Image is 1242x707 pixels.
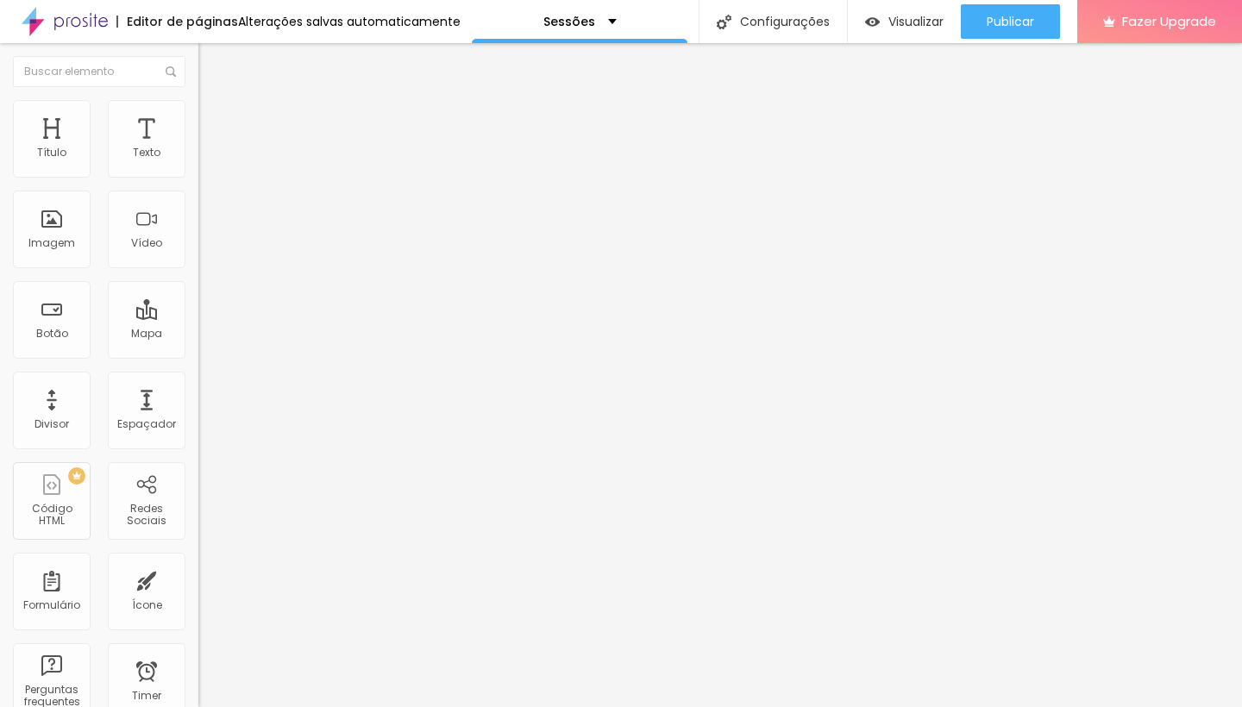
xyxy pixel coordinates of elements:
[37,147,66,159] div: Título
[133,147,160,159] div: Texto
[116,16,238,28] div: Editor de páginas
[865,15,880,29] img: view-1.svg
[132,599,162,611] div: Ícone
[198,43,1242,707] iframe: Editor
[717,15,731,29] img: Icone
[17,503,85,528] div: Código HTML
[117,418,176,430] div: Espaçador
[36,328,68,340] div: Botão
[1122,14,1216,28] span: Fazer Upgrade
[543,16,595,28] p: Sessões
[238,16,461,28] div: Alterações salvas automaticamente
[961,4,1060,39] button: Publicar
[987,15,1034,28] span: Publicar
[132,690,161,702] div: Timer
[112,503,180,528] div: Redes Sociais
[34,418,69,430] div: Divisor
[888,15,944,28] span: Visualizar
[131,328,162,340] div: Mapa
[848,4,961,39] button: Visualizar
[23,599,80,611] div: Formulário
[166,66,176,77] img: Icone
[28,237,75,249] div: Imagem
[131,237,162,249] div: Vídeo
[13,56,185,87] input: Buscar elemento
